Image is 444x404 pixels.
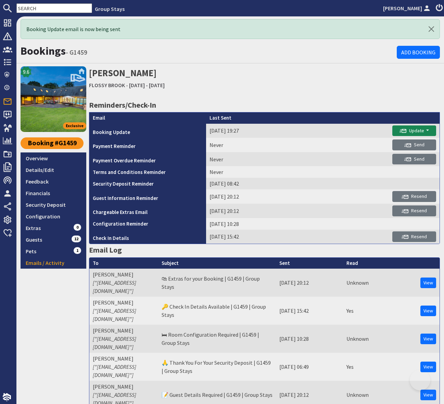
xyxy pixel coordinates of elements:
button: Resend [392,191,436,202]
span: 12 [72,235,81,242]
a: Feedback [21,176,86,187]
a: View [420,306,436,316]
td: [DATE] 19:27 [206,124,323,138]
td: [DATE] 15:42 [276,297,343,325]
small: - G1459 [66,48,87,56]
td: [PERSON_NAME] [89,325,158,353]
a: [PERSON_NAME] [383,4,432,12]
a: FLOSSY BROOK's icon9.6Exclusive [21,66,86,132]
th: Security Deposit Reminder [89,178,206,189]
a: Group Stays [95,5,125,12]
input: SEARCH [16,3,92,13]
a: Add Booking [397,46,440,59]
a: Pets1 [21,245,86,257]
th: To [89,258,158,269]
a: View [420,278,436,288]
a: View [420,334,436,344]
span: 9.6 [23,68,29,76]
a: View [420,390,436,400]
td: [DATE] 10:28 [276,325,343,353]
td: Never [206,152,323,166]
span: Exclusive [63,122,86,129]
td: 🛍 Extras for your Booking | G1459 | Group Stays [158,269,276,297]
td: Never [206,166,323,178]
th: Payment Overdue Reminder [89,152,206,166]
td: [DATE] 15:42 [206,230,323,244]
img: FLOSSY BROOK's icon [21,66,86,132]
td: Yes [343,297,372,325]
th: Terms and Conditions Reminder [89,166,206,178]
td: Unknown [343,325,372,353]
th: Sent [276,258,343,269]
td: [DATE] 10:28 [206,218,323,230]
th: Check In Details [89,230,206,244]
th: Last Sent [206,112,323,124]
a: Extras0 [21,222,86,234]
td: [DATE] 20:12 [206,204,323,218]
td: Never [206,138,323,152]
iframe: Toggle Customer Support [410,370,430,390]
td: [PERSON_NAME] [89,269,158,297]
img: staytech_i_w-64f4e8e9ee0a9c174fd5317b4b171b261742d2d393467e5bdba4413f4f884c10.svg [3,393,11,401]
th: Guest Information Reminder [89,189,206,204]
th: Email [89,112,206,124]
th: Read [343,258,372,269]
td: 🔑 Check In Details Available | G1459 | Group Stays [158,297,276,325]
th: Payment Reminder [89,138,206,152]
td: [DATE] 06:49 [276,353,343,381]
td: [PERSON_NAME] [89,353,158,381]
td: Yes [343,353,372,381]
button: Update [392,125,436,136]
span: Send [404,142,424,148]
td: Unknown [343,269,372,297]
a: Guests12 [21,234,86,245]
a: Emails / Activity [21,257,86,269]
i: ["[EMAIL_ADDRESS][DOMAIN_NAME]"] [93,279,136,294]
a: Details/Edit [21,164,86,176]
a: Security Deposit [21,199,86,211]
td: [DATE] 20:12 [206,189,323,204]
td: [PERSON_NAME] [89,297,158,325]
span: - [126,82,128,89]
a: Financials [21,187,86,199]
div: Booking Update email is now being sent [21,19,440,39]
button: Send [392,154,436,165]
th: Chargeable Extras Email [89,204,206,218]
button: Resend [392,205,436,216]
button: Send [392,139,436,150]
span: Resend [402,233,427,240]
a: Booking #G1459 [21,137,84,149]
td: [DATE] 08:42 [206,178,323,189]
th: Subject [158,258,276,269]
h3: Reminders/Check-In [89,99,440,111]
span: Send [404,156,424,162]
th: Booking Update [89,124,206,138]
th: Configuration Reminder [89,218,206,230]
span: Resend [402,207,427,214]
a: View [420,362,436,372]
span: Update [399,127,424,134]
span: 1 [74,247,81,254]
a: [DATE] - [DATE] [129,82,165,89]
span: Resend [402,193,427,199]
a: FLOSSY BROOK [89,82,125,89]
a: Bookings [21,44,66,58]
h2: [PERSON_NAME] [89,66,440,91]
a: Overview [21,152,86,164]
i: ["[EMAIL_ADDRESS][DOMAIN_NAME]"] [93,335,136,350]
i: ["[EMAIL_ADDRESS][DOMAIN_NAME]"] [93,307,136,322]
i: ["[EMAIL_ADDRESS][DOMAIN_NAME]"] [93,363,136,378]
h3: Email Log [89,244,440,256]
td: 🛏 Room Configuration Required | G1459 | Group Stays [158,325,276,353]
td: [DATE] 20:12 [276,269,343,297]
span: 0 [74,224,81,231]
a: Configuration [21,211,86,222]
td: 🙏 Thank You For Your Security Deposit | G1459 | Group Stays [158,353,276,381]
button: Resend [392,231,436,242]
